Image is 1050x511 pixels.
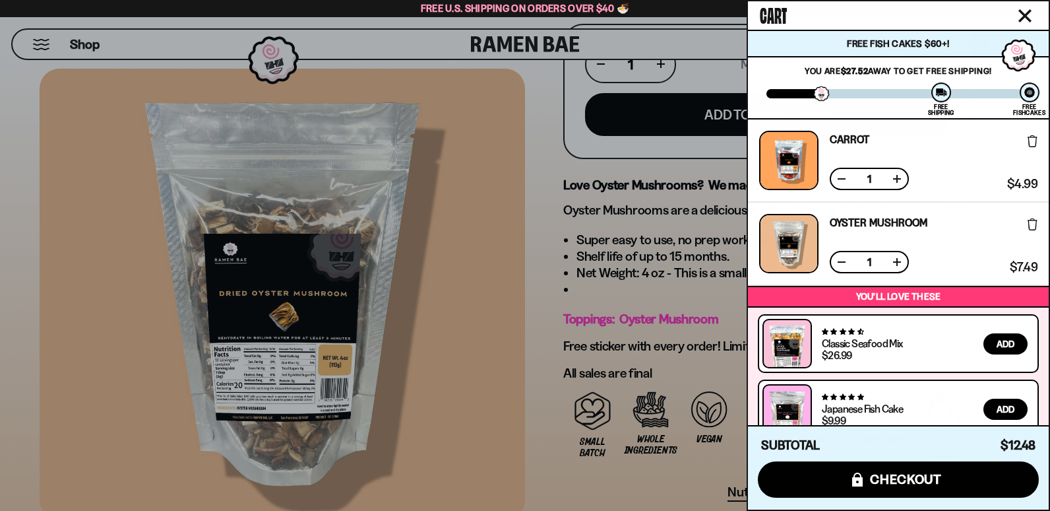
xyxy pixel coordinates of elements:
[997,339,1014,349] span: Add
[847,38,949,50] span: Free Fish Cakes $60+!
[1015,6,1035,26] button: Close cart
[1001,438,1035,453] span: $12.48
[761,439,820,452] h4: Subtotal
[870,472,942,487] span: checkout
[928,104,954,116] div: Free Shipping
[1013,104,1045,116] div: Free Fishcakes
[751,290,1045,303] p: You’ll love these
[421,2,630,15] span: Free U.S. Shipping on Orders over $40 🍜
[830,134,870,145] a: Carrot
[830,217,928,228] a: Oyster Mushroom
[983,333,1028,355] button: Add
[758,461,1039,498] button: checkout
[822,350,851,360] div: $26.99
[983,399,1028,420] button: Add
[841,65,869,76] strong: $27.52
[822,327,863,336] span: 4.68 stars
[822,393,863,401] span: 4.77 stars
[766,65,1030,76] p: You are away to get Free Shipping!
[822,337,903,350] a: Classic Seafood Mix
[859,257,880,267] span: 1
[822,402,903,415] a: Japanese Fish Cake
[1010,261,1037,273] span: $7.49
[859,174,880,184] span: 1
[760,1,787,27] span: Cart
[1007,178,1037,190] span: $4.99
[997,405,1014,414] span: Add
[822,415,846,426] div: $9.99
